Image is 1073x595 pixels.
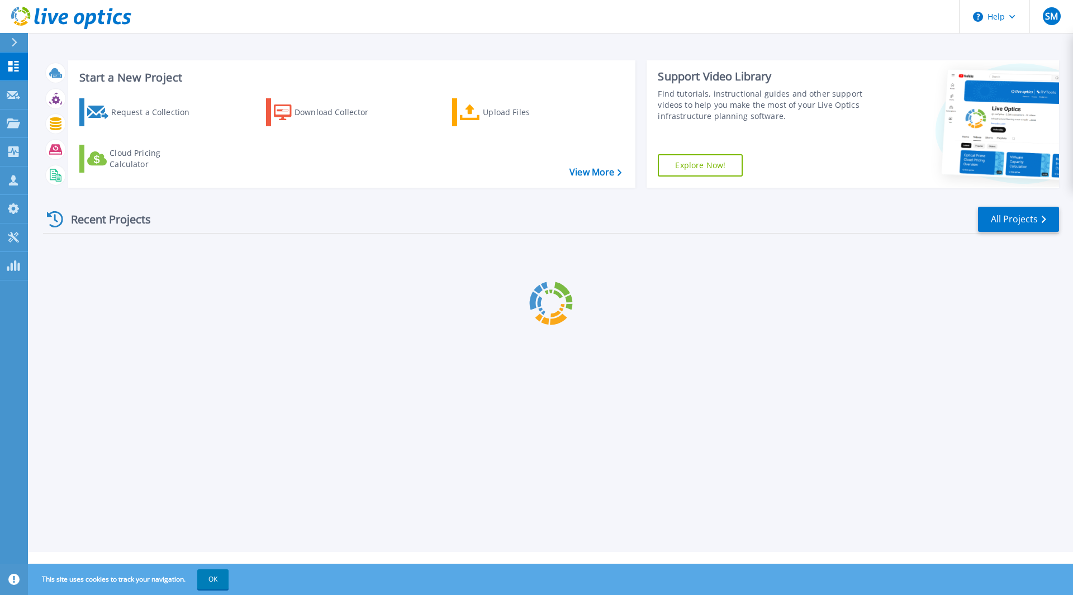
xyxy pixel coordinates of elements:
a: Explore Now! [658,154,743,177]
div: Find tutorials, instructional guides and other support videos to help you make the most of your L... [658,88,868,122]
a: Request a Collection [79,98,204,126]
button: OK [197,569,229,589]
span: SM [1045,12,1058,21]
a: All Projects [978,207,1059,232]
h3: Start a New Project [79,72,621,84]
div: Support Video Library [658,69,868,84]
div: Request a Collection [111,101,201,123]
div: Upload Files [483,101,572,123]
div: Download Collector [295,101,384,123]
span: This site uses cookies to track your navigation. [31,569,229,589]
a: Cloud Pricing Calculator [79,145,204,173]
div: Recent Projects [43,206,166,233]
a: View More [569,167,621,178]
div: Cloud Pricing Calculator [110,147,199,170]
a: Download Collector [266,98,391,126]
a: Upload Files [452,98,577,126]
